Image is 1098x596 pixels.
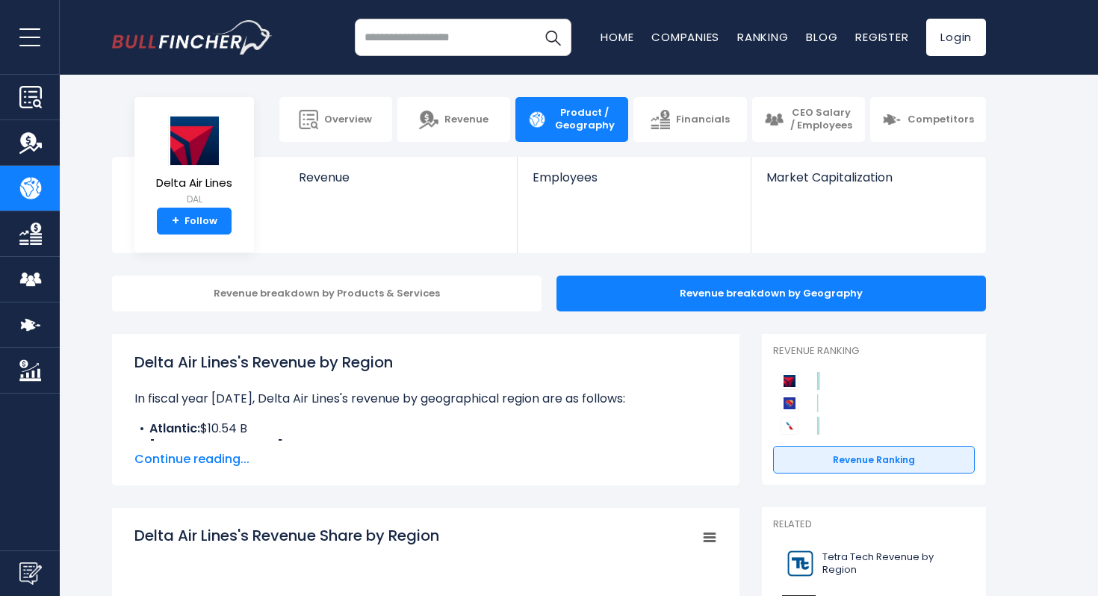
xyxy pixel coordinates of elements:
[172,214,179,228] strong: +
[737,29,788,45] a: Ranking
[855,29,908,45] a: Register
[553,107,616,132] span: Product / Geography
[299,170,503,184] span: Revenue
[773,518,975,531] p: Related
[149,438,286,455] b: [GEOGRAPHIC_DATA]:
[781,372,798,390] img: Delta Air Lines competitors logo
[149,420,200,437] b: Atlantic:
[518,157,750,210] a: Employees
[908,114,974,126] span: Competitors
[279,97,392,142] a: Overview
[156,177,232,190] span: Delta Air Lines
[676,114,730,126] span: Financials
[806,29,837,45] a: Blog
[515,97,628,142] a: Product / Geography
[134,450,717,468] span: Continue reading...
[651,29,719,45] a: Companies
[156,193,232,206] small: DAL
[444,114,488,126] span: Revenue
[134,525,439,546] tspan: Delta Air Lines's Revenue Share by Region
[134,438,717,456] li: $4.56 B
[773,446,975,474] a: Revenue Ranking
[773,543,975,584] a: Tetra Tech Revenue by Region
[781,394,798,412] img: Southwest Airlines Co. competitors logo
[134,420,717,438] li: $10.54 B
[534,19,571,56] button: Search
[822,551,966,577] span: Tetra Tech Revenue by Region
[112,276,542,311] div: Revenue breakdown by Products & Services
[324,114,372,126] span: Overview
[601,29,633,45] a: Home
[155,115,233,208] a: Delta Air Lines DAL
[134,351,717,373] h1: Delta Air Lines's Revenue by Region
[782,547,818,580] img: TTEK logo
[781,417,798,435] img: American Airlines Group competitors logo
[752,97,865,142] a: CEO Salary / Employees
[397,97,510,142] a: Revenue
[112,20,273,55] img: bullfincher logo
[773,345,975,358] p: Revenue Ranking
[533,170,735,184] span: Employees
[751,157,984,210] a: Market Capitalization
[556,276,986,311] div: Revenue breakdown by Geography
[870,97,986,142] a: Competitors
[633,97,746,142] a: Financials
[926,19,986,56] a: Login
[766,170,970,184] span: Market Capitalization
[284,157,518,210] a: Revenue
[790,107,853,132] span: CEO Salary / Employees
[134,390,717,408] p: In fiscal year [DATE], Delta Air Lines's revenue by geographical region are as follows:
[157,208,232,235] a: +Follow
[112,20,273,55] a: Go to homepage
